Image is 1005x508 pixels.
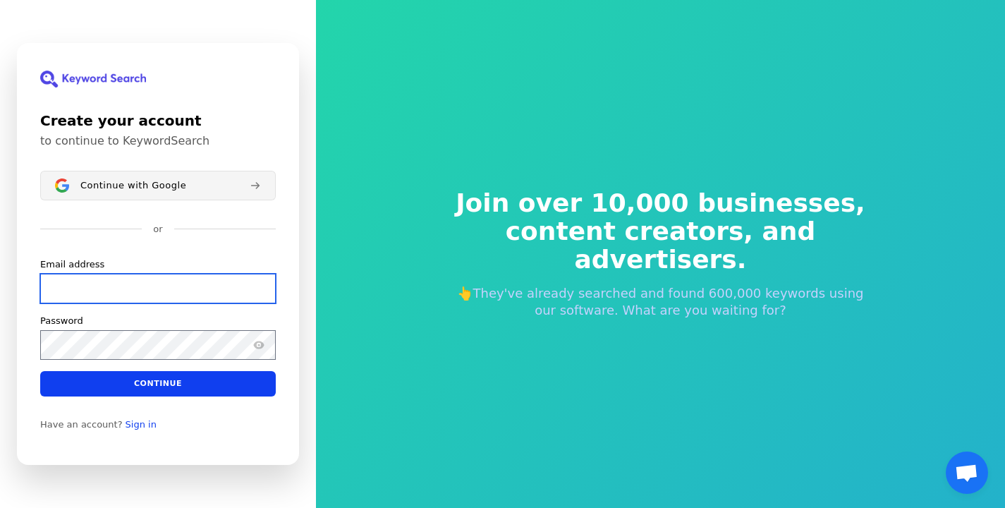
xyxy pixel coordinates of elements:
[446,217,875,274] span: content creators, and advertisers.
[40,171,276,200] button: Sign in with GoogleContinue with Google
[80,180,186,191] span: Continue with Google
[40,315,83,327] label: Password
[946,452,988,494] a: Open chat
[40,134,276,148] p: to continue to KeywordSearch
[446,189,875,217] span: Join over 10,000 businesses,
[40,71,146,87] img: KeywordSearch
[55,179,69,193] img: Sign in with Google
[40,371,276,397] button: Continue
[40,110,276,131] h1: Create your account
[40,258,104,271] label: Email address
[126,419,157,430] a: Sign in
[250,337,267,353] button: Show password
[40,419,123,430] span: Have an account?
[153,223,162,236] p: or
[446,285,875,319] p: 👆They've already searched and found 600,000 keywords using our software. What are you waiting for?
